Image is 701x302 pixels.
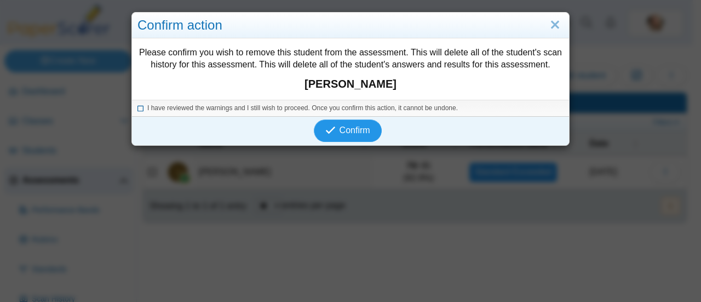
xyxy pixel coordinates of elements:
div: Confirm action [132,13,569,38]
span: Confirm [340,126,370,135]
button: Confirm [314,119,381,141]
strong: [PERSON_NAME] [137,76,564,92]
div: Please confirm you wish to remove this student from the assessment. This will delete all of the s... [132,38,569,100]
span: I have reviewed the warnings and I still wish to proceed. Once you confirm this action, it cannot... [147,104,458,112]
a: Close [547,16,564,35]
